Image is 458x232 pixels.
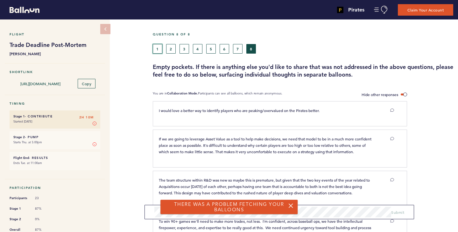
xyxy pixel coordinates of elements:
button: 7 [233,44,243,54]
button: Copy [78,79,95,88]
b: Collaboration Mode. [167,91,198,95]
svg: Balloon [10,7,39,13]
button: Claim Your Account [398,4,453,16]
h6: - Results [13,156,96,160]
button: 6 [220,44,229,54]
span: 87% [35,206,54,211]
h1: Trade Deadline Post-Mortem [10,41,100,49]
time: Starts Thu. at 5:00pm [13,140,42,144]
button: 2 [166,44,176,54]
span: Submit [391,210,404,215]
span: 0% [35,217,54,221]
button: 1 [153,44,162,54]
span: Participants [10,195,29,201]
span: Stage 1 [10,206,29,212]
h5: Flight [10,32,100,36]
p: You are in Participants can see all balloons, which remain anonymous. [153,91,282,98]
div: There was a problem fetching your balloons [160,200,298,214]
span: 2H 10M [79,114,94,121]
span: Copy [82,81,91,86]
button: 4 [193,44,202,54]
small: Stage 2 [13,135,25,139]
h6: - Pump [13,135,96,139]
span: Stage 2 [10,216,29,222]
a: Balloon [5,6,39,13]
span: 87% [35,228,54,232]
h5: Question 8 of 8 [153,32,453,36]
b: [PERSON_NAME] [10,50,100,57]
span: 23 [35,196,54,200]
button: 8 [246,44,256,54]
h3: Empty pockets. If there is anything else you'd like to share that was not addressed in the above ... [153,63,453,79]
h5: Timing [10,101,100,106]
time: Ends Tue. at 11:00am [13,161,42,165]
button: Submit [391,209,404,215]
button: 3 [180,44,189,54]
span: I would love a better way to identify players who are peaking/overvalued on the Pirates better. [159,108,320,113]
h6: - Contribute [13,114,96,118]
h4: Pirates [348,6,364,14]
small: Flight End [13,156,29,160]
h5: Shortlink [10,70,100,74]
button: 5 [206,44,216,54]
span: The team structure within R&D was new so maybe this is premature, but given that the two key even... [159,177,371,195]
span: Hide other responses [362,92,398,97]
h5: Participation [10,186,100,190]
button: Manage Account [374,6,388,14]
span: If we are going to leverage Asset Value as a tool to help make decisions, we need that model to b... [159,136,372,154]
small: Stage 1 [13,114,25,118]
time: Started [DATE] [13,119,32,123]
